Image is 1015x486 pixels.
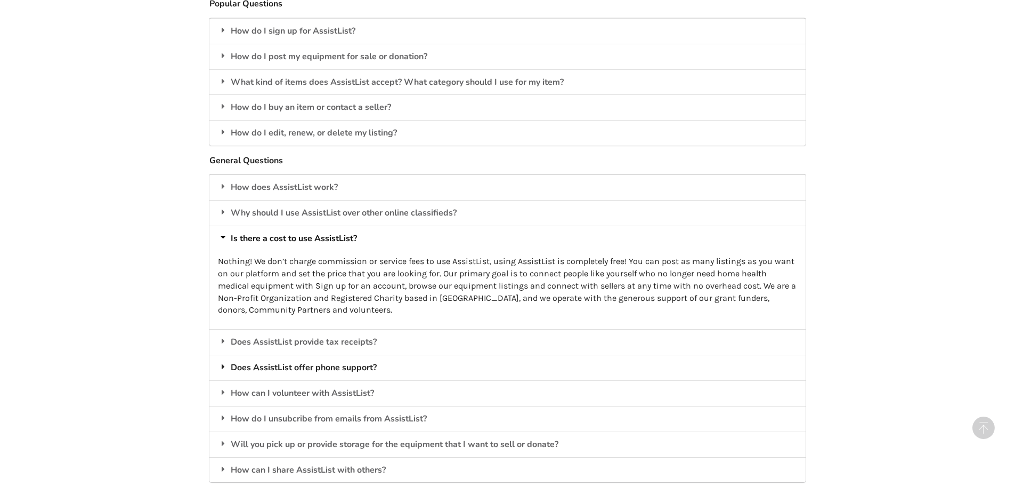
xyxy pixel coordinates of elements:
[209,457,806,483] div: How can I share AssistList with others?
[209,355,806,380] div: Does AssistList offer phone support?
[209,200,806,226] div: Why should I use AssistList over other online classifieds?
[218,256,797,316] p: Nothing! We don’t charge commission or service fees to use AssistList, using AssistList is comple...
[209,18,806,44] div: How do I sign up for AssistList?
[209,155,806,166] h5: General Questions
[209,69,806,95] div: What kind of items does AssistList accept? What category should I use for my item?
[209,380,806,406] div: How can I volunteer with AssistList?
[209,44,806,69] div: How do I post my equipment for sale or donation?
[209,120,806,146] div: How do I edit, renew, or delete my listing?
[209,432,806,457] div: Will you pick up or provide storage for the equipment that I want to sell or donate?
[209,174,806,200] div: How does AssistList work?
[209,94,806,120] div: How do I buy an item or contact a seller?
[209,226,806,251] div: Is there a cost to use AssistList?
[209,329,806,355] div: Does AssistList provide tax receipts?
[209,406,806,432] div: How do I unsubcribe from emails from AssistList?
